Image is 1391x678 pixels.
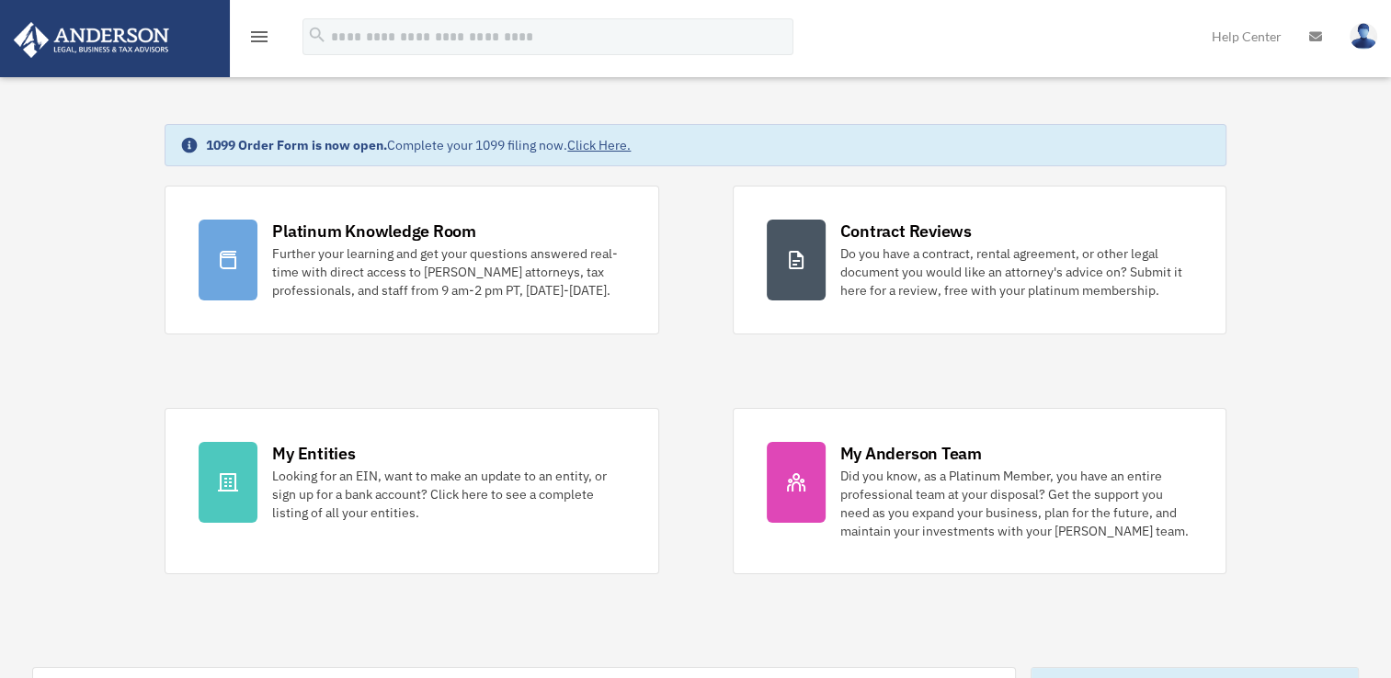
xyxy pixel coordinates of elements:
[165,408,658,574] a: My Entities Looking for an EIN, want to make an update to an entity, or sign up for a bank accoun...
[307,25,327,45] i: search
[206,136,631,154] div: Complete your 1099 filing now.
[272,244,624,299] div: Further your learning and get your questions answered real-time with direct access to [PERSON_NAM...
[840,244,1192,299] div: Do you have a contract, rental agreement, or other legal document you would like an attorney's ad...
[272,220,476,243] div: Platinum Knowledge Room
[206,137,387,153] strong: 1099 Order Form is now open.
[272,467,624,522] div: Looking for an EIN, want to make an update to an entity, or sign up for a bank account? Click her...
[248,26,270,48] i: menu
[165,186,658,334] a: Platinum Knowledge Room Further your learning and get your questions answered real-time with dire...
[248,32,270,48] a: menu
[8,22,175,58] img: Anderson Advisors Platinum Portal
[840,467,1192,540] div: Did you know, as a Platinum Member, you have an entire professional team at your disposal? Get th...
[733,186,1226,334] a: Contract Reviews Do you have a contract, rental agreement, or other legal document you would like...
[840,442,982,465] div: My Anderson Team
[733,408,1226,574] a: My Anderson Team Did you know, as a Platinum Member, you have an entire professional team at your...
[840,220,972,243] div: Contract Reviews
[1350,23,1377,50] img: User Pic
[567,137,631,153] a: Click Here.
[272,442,355,465] div: My Entities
